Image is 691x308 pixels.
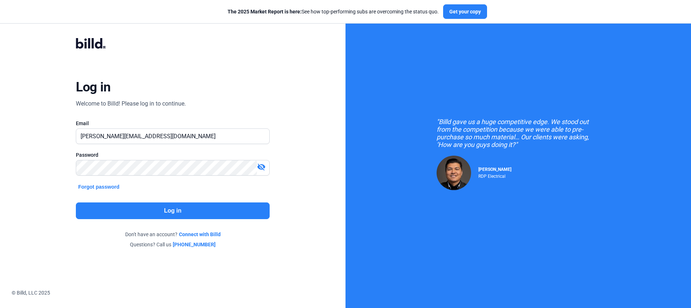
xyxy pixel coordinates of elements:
[437,156,471,190] img: Raul Pacheco
[228,8,439,15] div: See how top-performing subs are overcoming the status quo.
[443,4,487,19] button: Get your copy
[437,118,600,148] div: "Billd gave us a huge competitive edge. We stood out from the competition because we were able to...
[76,202,269,219] button: Log in
[76,120,269,127] div: Email
[478,172,511,179] div: RDP Electrical
[76,241,269,248] div: Questions? Call us
[257,163,266,171] mat-icon: visibility_off
[76,151,269,159] div: Password
[478,167,511,172] span: [PERSON_NAME]
[179,231,221,238] a: Connect with Billd
[76,79,110,95] div: Log in
[173,241,216,248] a: [PHONE_NUMBER]
[76,183,122,191] button: Forgot password
[228,9,302,15] span: The 2025 Market Report is here:
[76,231,269,238] div: Don't have an account?
[76,99,186,108] div: Welcome to Billd! Please log in to continue.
